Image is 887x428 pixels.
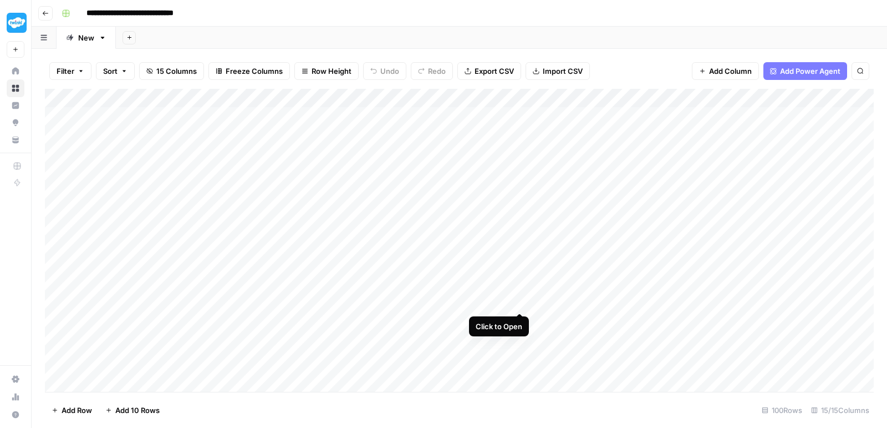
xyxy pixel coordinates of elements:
span: Add 10 Rows [115,405,160,416]
div: Click to Open [476,321,522,332]
div: 15/15 Columns [807,401,874,419]
a: Browse [7,79,24,97]
button: Add Column [692,62,759,80]
button: Export CSV [457,62,521,80]
a: New [57,27,116,49]
button: Redo [411,62,453,80]
div: New [78,32,94,43]
a: Your Data [7,131,24,149]
span: Add Column [709,66,752,77]
button: Help + Support [7,406,24,424]
a: Insights [7,97,24,114]
span: 15 Columns [156,66,197,77]
button: Add 10 Rows [99,401,166,419]
button: Workspace: Twinkl [7,9,24,37]
a: Home [7,62,24,80]
a: Opportunities [7,114,24,132]
span: Redo [428,66,446,77]
button: Add Power Agent [763,62,847,80]
span: Filter [57,66,74,77]
button: Import CSV [526,62,590,80]
span: Import CSV [543,66,583,77]
button: Row Height [294,62,359,80]
div: 100 Rows [757,401,807,419]
button: Freeze Columns [208,62,290,80]
a: Usage [7,388,24,406]
span: Export CSV [475,66,514,77]
img: Twinkl Logo [7,13,27,33]
span: Row Height [312,66,351,77]
span: Add Power Agent [780,66,840,77]
span: Undo [380,66,399,77]
span: Add Row [62,405,92,416]
button: Filter [49,62,91,80]
button: 15 Columns [139,62,204,80]
span: Sort [103,66,118,77]
button: Undo [363,62,406,80]
span: Freeze Columns [226,66,283,77]
button: Add Row [45,401,99,419]
button: Sort [96,62,135,80]
a: Settings [7,370,24,388]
